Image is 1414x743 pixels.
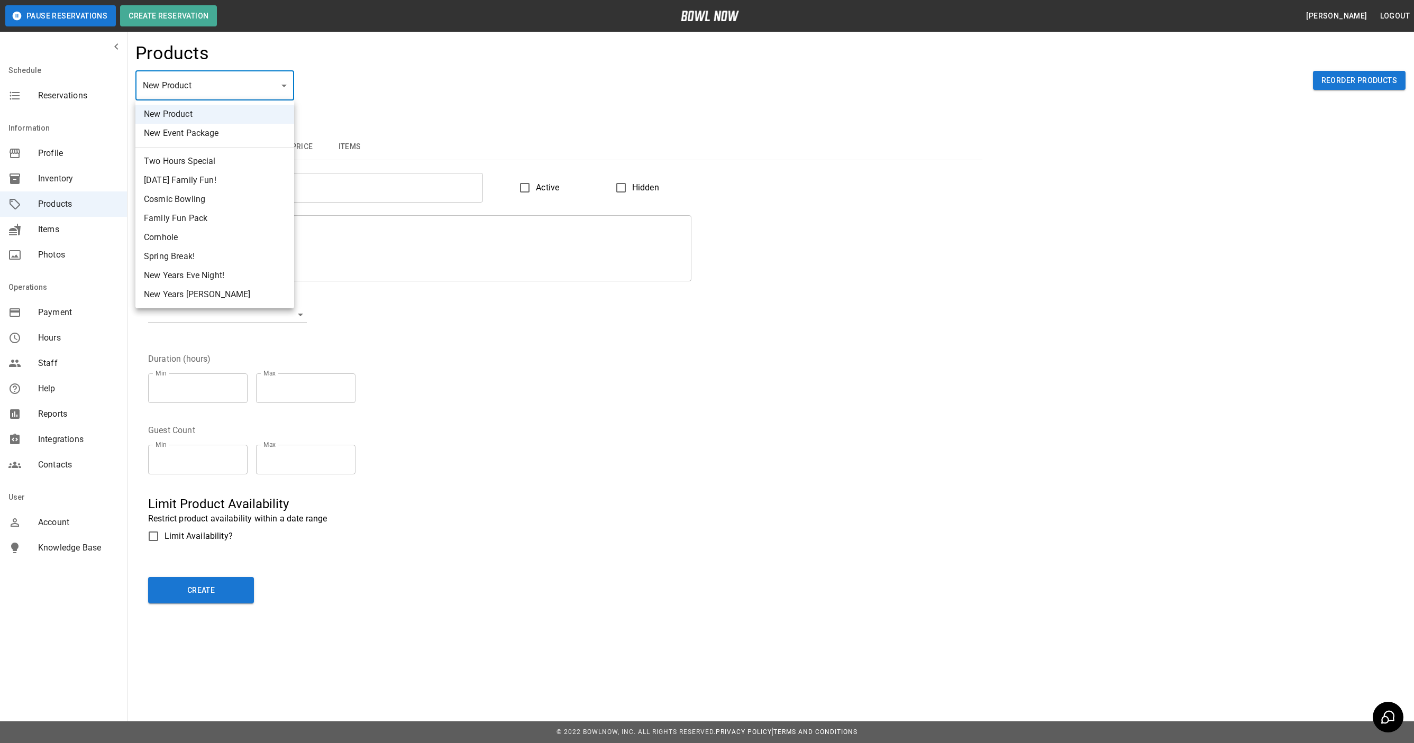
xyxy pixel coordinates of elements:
[135,171,294,190] li: [DATE] Family Fun!
[135,105,294,124] li: New Product
[135,190,294,209] li: Cosmic Bowling
[135,209,294,228] li: Family Fun Pack
[135,247,294,266] li: Spring Break!
[135,152,294,171] li: Two Hours Special
[135,266,294,285] li: New Years Eve Night!
[135,124,294,143] li: New Event Package
[135,228,294,247] li: Cornhole
[135,285,294,304] li: New Years [PERSON_NAME]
